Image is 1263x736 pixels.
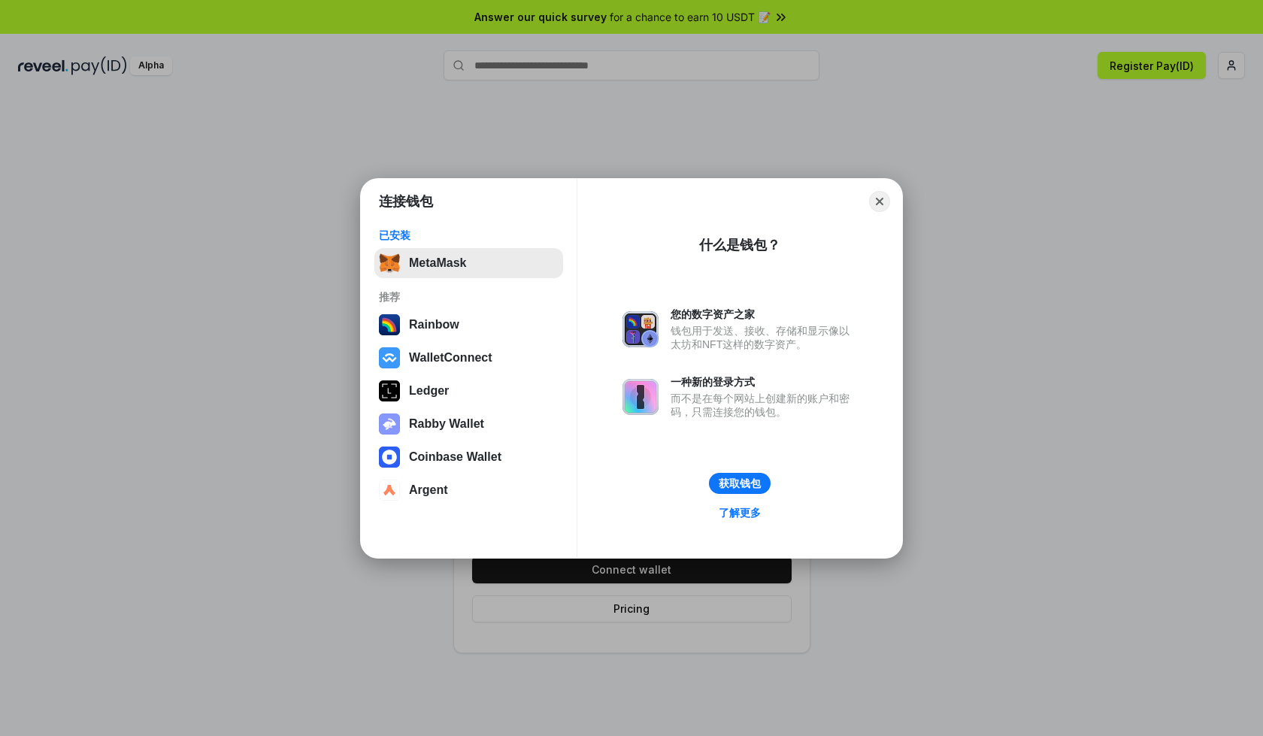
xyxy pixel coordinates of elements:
[379,314,400,335] img: svg+xml,%3Csvg%20width%3D%22120%22%20height%3D%22120%22%20viewBox%3D%220%200%20120%20120%22%20fil...
[409,384,449,398] div: Ledger
[719,477,761,490] div: 获取钱包
[379,290,559,304] div: 推荐
[379,380,400,401] img: svg+xml,%3Csvg%20xmlns%3D%22http%3A%2F%2Fwww.w3.org%2F2000%2Fsvg%22%20width%3D%2228%22%20height%3...
[710,503,770,522] a: 了解更多
[374,248,563,278] button: MetaMask
[699,236,780,254] div: 什么是钱包？
[671,392,857,419] div: 而不是在每个网站上创建新的账户和密码，只需连接您的钱包。
[719,506,761,519] div: 了解更多
[622,379,659,415] img: svg+xml,%3Csvg%20xmlns%3D%22http%3A%2F%2Fwww.w3.org%2F2000%2Fsvg%22%20fill%3D%22none%22%20viewBox...
[671,324,857,351] div: 钱包用于发送、接收、存储和显示像以太坊和NFT这样的数字资产。
[374,343,563,373] button: WalletConnect
[409,351,492,365] div: WalletConnect
[374,442,563,472] button: Coinbase Wallet
[379,347,400,368] img: svg+xml,%3Csvg%20width%3D%2228%22%20height%3D%2228%22%20viewBox%3D%220%200%2028%2028%22%20fill%3D...
[409,483,448,497] div: Argent
[374,376,563,406] button: Ledger
[671,375,857,389] div: 一种新的登录方式
[671,307,857,321] div: 您的数字资产之家
[409,256,466,270] div: MetaMask
[379,253,400,274] img: svg+xml,%3Csvg%20fill%3D%22none%22%20height%3D%2233%22%20viewBox%3D%220%200%2035%2033%22%20width%...
[409,417,484,431] div: Rabby Wallet
[409,450,501,464] div: Coinbase Wallet
[374,475,563,505] button: Argent
[379,480,400,501] img: svg+xml,%3Csvg%20width%3D%2228%22%20height%3D%2228%22%20viewBox%3D%220%200%2028%2028%22%20fill%3D...
[374,310,563,340] button: Rainbow
[374,409,563,439] button: Rabby Wallet
[379,229,559,242] div: 已安装
[379,413,400,435] img: svg+xml,%3Csvg%20xmlns%3D%22http%3A%2F%2Fwww.w3.org%2F2000%2Fsvg%22%20fill%3D%22none%22%20viewBox...
[622,311,659,347] img: svg+xml,%3Csvg%20xmlns%3D%22http%3A%2F%2Fwww.w3.org%2F2000%2Fsvg%22%20fill%3D%22none%22%20viewBox...
[869,191,890,212] button: Close
[709,473,771,494] button: 获取钱包
[379,192,433,211] h1: 连接钱包
[379,447,400,468] img: svg+xml,%3Csvg%20width%3D%2228%22%20height%3D%2228%22%20viewBox%3D%220%200%2028%2028%22%20fill%3D...
[409,318,459,332] div: Rainbow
